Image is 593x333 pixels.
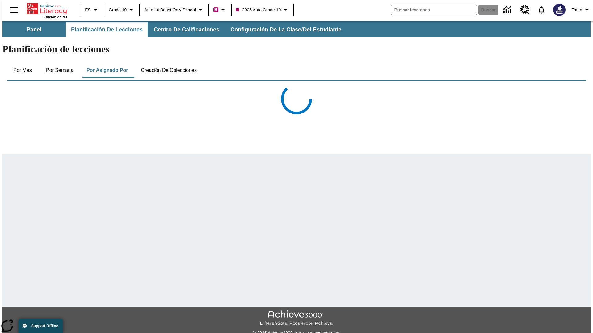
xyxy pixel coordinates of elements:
[572,7,582,13] span: Tauto
[82,63,133,78] button: Por asignado por
[66,22,148,37] button: Planificación de lecciones
[553,4,566,16] img: Avatar
[3,22,65,37] button: Panel
[5,1,23,19] button: Abrir el menú lateral
[2,43,591,55] h1: Planificación de lecciones
[214,6,217,14] span: B
[517,2,533,18] a: Centro de recursos, Se abrirá en una pestaña nueva.
[106,4,137,15] button: Grado: Grado 10, Elige un grado
[500,2,517,18] a: Centro de información
[149,22,224,37] button: Centro de calificaciones
[109,7,127,13] span: Grado 10
[260,310,333,326] img: Achieve3000 Differentiate Accelerate Achieve
[549,2,569,18] button: Escoja un nuevo avatar
[2,21,591,37] div: Subbarra de navegación
[31,324,58,328] span: Support Offline
[233,4,292,15] button: Clase: 2025 Auto Grade 10, Selecciona una clase
[44,15,67,19] span: Edición de NJ
[136,63,202,78] button: Creación de colecciones
[2,22,347,37] div: Subbarra de navegación
[225,22,346,37] button: Configuración de la clase/del estudiante
[19,319,63,333] button: Support Offline
[7,63,38,78] button: Por mes
[236,7,281,13] span: 2025 Auto Grade 10
[533,2,549,18] a: Notificaciones
[569,4,593,15] button: Perfil/Configuración
[27,3,67,15] a: Portada
[144,7,196,13] span: Auto Lit Boost only School
[41,63,78,78] button: Por semana
[211,4,229,15] button: Boost El color de la clase es rojo violeta. Cambiar el color de la clase.
[142,4,207,15] button: Escuela: Auto Lit Boost only School, Seleccione su escuela
[85,7,91,13] span: ES
[391,5,477,15] input: Buscar campo
[82,4,102,15] button: Lenguaje: ES, Selecciona un idioma
[27,2,67,19] div: Portada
